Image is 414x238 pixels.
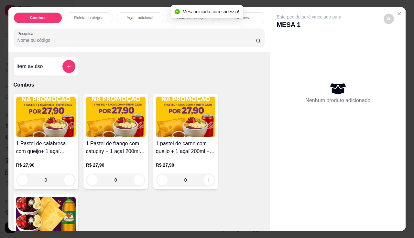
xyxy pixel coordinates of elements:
p: Este pedido será vinculado para [277,14,341,20]
p: Nenhum produto adicionado [305,97,370,104]
p: R$ 27,90 [86,162,146,168]
h4: 1 Pastel de frango com catupiry + 1 açaí 200ml + 1 refri lata 220ml [86,140,146,155]
p: R$ 27,90 [156,162,215,168]
p: MESA 1 [277,20,341,29]
img: product-image [86,97,146,137]
img: product-image [16,97,76,137]
img: product-image [156,97,215,137]
input: Pesquisa [17,37,256,43]
p: Açaí tradicional [127,15,153,20]
p: Combos [14,81,265,89]
span: Mesa iniciada com sucesso! [182,9,239,14]
button: add-separate-item [62,60,75,73]
img: product-image [16,197,76,237]
button: Close [394,8,404,19]
button: decrease-product-quantity [384,14,394,24]
p: Roleta da alegria [74,15,103,20]
h4: Item avulso [16,63,43,70]
p: Cremes [235,15,249,20]
p: Combos [30,15,46,20]
h4: 1 Pastel de calabresa com queijo+ 1 açaí 200ml+ 1 refri lata 220ml [16,140,76,155]
label: Pesquisa [17,31,36,36]
p: R$ 27,90 [16,162,76,168]
h4: 1 pastel de carne com queijo + 1 açaí 200ml + 1 refri lata 220ml [156,140,215,155]
span: check-circle [175,9,180,14]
